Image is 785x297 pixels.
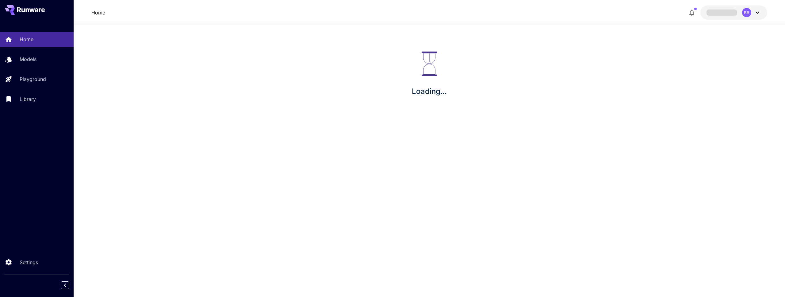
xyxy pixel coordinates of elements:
p: Models [20,56,36,63]
p: Playground [20,75,46,83]
a: Home [91,9,105,16]
p: Settings [20,259,38,266]
p: Loading... [412,86,447,97]
div: BB [742,8,751,17]
p: Library [20,95,36,103]
p: Home [20,36,33,43]
nav: breadcrumb [91,9,105,16]
button: Collapse sidebar [61,281,69,289]
button: BB [700,6,767,20]
div: Collapse sidebar [66,280,74,291]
